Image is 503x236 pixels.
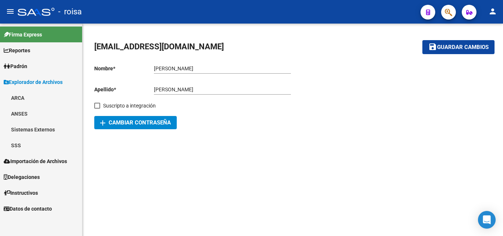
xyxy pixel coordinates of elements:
[488,7,497,16] mat-icon: person
[4,189,38,197] span: Instructivos
[94,85,154,94] p: Apellido
[4,173,40,181] span: Delegaciones
[98,119,107,127] mat-icon: add
[58,4,82,20] span: - roisa
[4,78,63,86] span: Explorador de Archivos
[428,42,437,51] mat-icon: save
[103,101,156,110] span: Suscripto a integración
[6,7,15,16] mat-icon: menu
[4,157,67,165] span: Importación de Archivos
[100,119,171,126] span: Cambiar Contraseña
[437,44,489,51] span: Guardar cambios
[478,211,496,229] div: Open Intercom Messenger
[4,46,30,54] span: Reportes
[4,62,27,70] span: Padrón
[4,205,52,213] span: Datos de contacto
[94,64,154,73] p: Nombre
[94,42,224,51] span: [EMAIL_ADDRESS][DOMAIN_NAME]
[4,31,42,39] span: Firma Express
[94,116,177,129] button: Cambiar Contraseña
[422,40,495,54] button: Guardar cambios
